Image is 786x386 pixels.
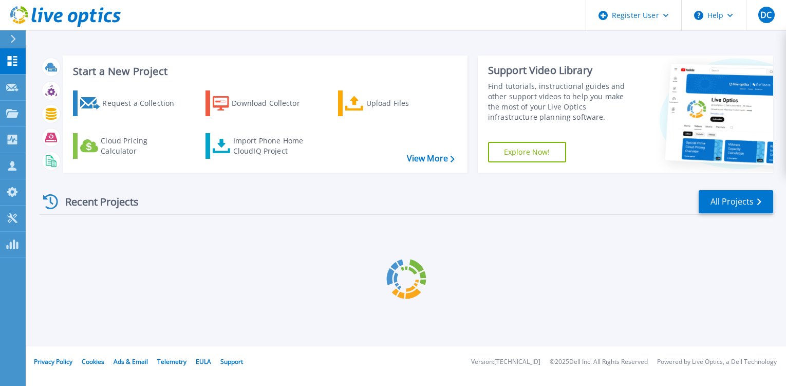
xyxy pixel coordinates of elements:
div: Cloud Pricing Calculator [101,136,183,156]
div: Find tutorials, instructional guides and other support videos to help you make the most of your L... [488,81,637,122]
a: Support [220,357,243,366]
li: Version: [TECHNICAL_ID] [471,359,540,365]
a: Upload Files [338,90,453,116]
a: Telemetry [157,357,186,366]
div: Support Video Library [488,64,637,77]
a: All Projects [699,190,773,213]
a: Request a Collection [73,90,188,116]
span: DC [760,11,772,19]
div: Request a Collection [102,93,184,114]
h3: Start a New Project [73,66,454,77]
a: Cookies [82,357,104,366]
a: Privacy Policy [34,357,72,366]
li: Powered by Live Optics, a Dell Technology [657,359,777,365]
div: Upload Files [366,93,448,114]
a: View More [407,154,455,163]
a: Ads & Email [114,357,148,366]
a: Explore Now! [488,142,566,162]
li: © 2025 Dell Inc. All Rights Reserved [550,359,648,365]
div: Recent Projects [40,189,153,214]
a: Download Collector [205,90,320,116]
a: Cloud Pricing Calculator [73,133,188,159]
a: EULA [196,357,211,366]
div: Download Collector [232,93,314,114]
div: Import Phone Home CloudIQ Project [233,136,313,156]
